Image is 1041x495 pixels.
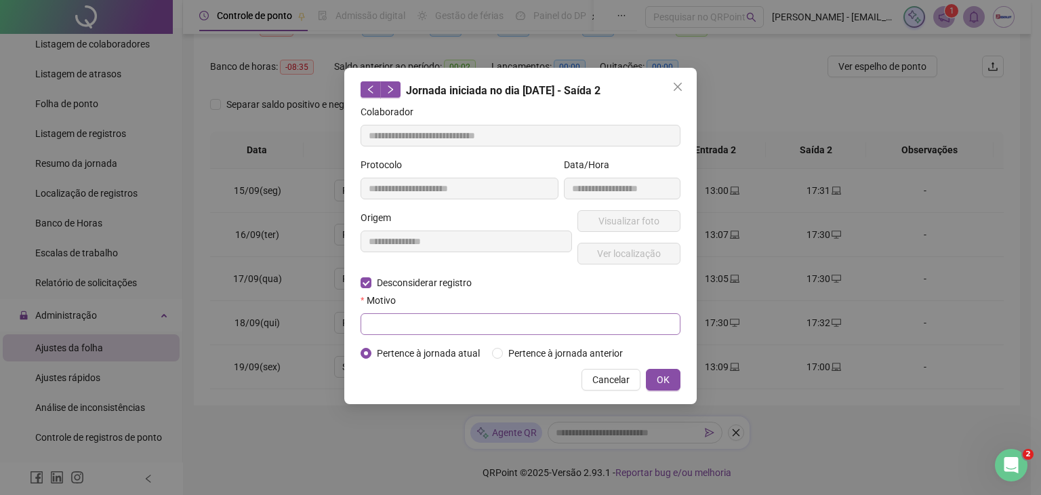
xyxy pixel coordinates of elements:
[371,346,485,361] span: Pertence à jornada atual
[657,372,670,387] span: OK
[366,85,375,94] span: left
[581,369,640,391] button: Cancelar
[564,157,618,172] label: Data/Hora
[361,104,422,119] label: Colaborador
[361,81,680,99] div: Jornada iniciada no dia [DATE] - Saída 2
[371,275,477,290] span: Desconsiderar registro
[380,81,401,98] button: right
[995,449,1027,481] iframe: Intercom live chat
[577,210,680,232] button: Visualizar foto
[672,81,683,92] span: close
[667,76,689,98] button: Close
[503,346,628,361] span: Pertence à jornada anterior
[646,369,680,391] button: OK
[577,243,680,264] button: Ver localização
[1023,449,1034,460] span: 2
[592,372,630,387] span: Cancelar
[361,293,405,308] label: Motivo
[386,85,395,94] span: right
[361,157,411,172] label: Protocolo
[361,210,400,225] label: Origem
[361,81,381,98] button: left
